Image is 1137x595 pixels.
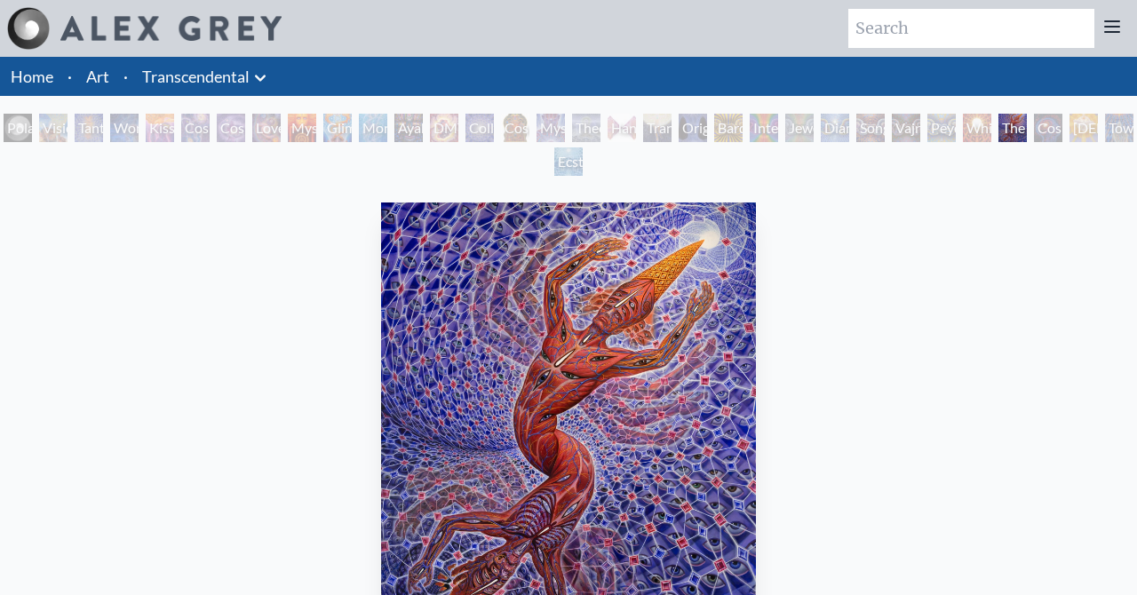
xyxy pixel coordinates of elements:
[998,114,1027,142] div: The Great Turn
[554,147,583,176] div: Ecstasy
[75,114,103,142] div: Tantra
[856,114,885,142] div: Song of Vajra Being
[430,114,458,142] div: DMT - The Spirit Molecule
[181,114,210,142] div: Cosmic Creativity
[110,114,139,142] div: Wonder
[217,114,245,142] div: Cosmic Artist
[394,114,423,142] div: Ayahuasca Visitation
[323,114,352,142] div: Glimpsing the Empyrean
[892,114,920,142] div: Vajra Being
[501,114,529,142] div: Cosmic [DEMOGRAPHIC_DATA]
[963,114,991,142] div: White Light
[750,114,778,142] div: Interbeing
[146,114,174,142] div: Kiss of the [MEDICAL_DATA]
[821,114,849,142] div: Diamond Being
[359,114,387,142] div: Monochord
[714,114,743,142] div: Bardo Being
[11,67,53,86] a: Home
[465,114,494,142] div: Collective Vision
[4,114,32,142] div: Polar Unity Spiral
[86,64,109,89] a: Art
[252,114,281,142] div: Love is a Cosmic Force
[142,64,250,89] a: Transcendental
[679,114,707,142] div: Original Face
[116,57,135,96] li: ·
[608,114,636,142] div: Hands that See
[537,114,565,142] div: Mystic Eye
[785,114,814,142] div: Jewel Being
[1069,114,1098,142] div: [DEMOGRAPHIC_DATA]
[927,114,956,142] div: Peyote Being
[1034,114,1062,142] div: Cosmic Consciousness
[39,114,68,142] div: Visionary Origin of Language
[643,114,672,142] div: Transfiguration
[288,114,316,142] div: Mysteriosa 2
[60,57,79,96] li: ·
[1105,114,1133,142] div: Toward the One
[572,114,600,142] div: Theologue
[848,9,1094,48] input: Search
